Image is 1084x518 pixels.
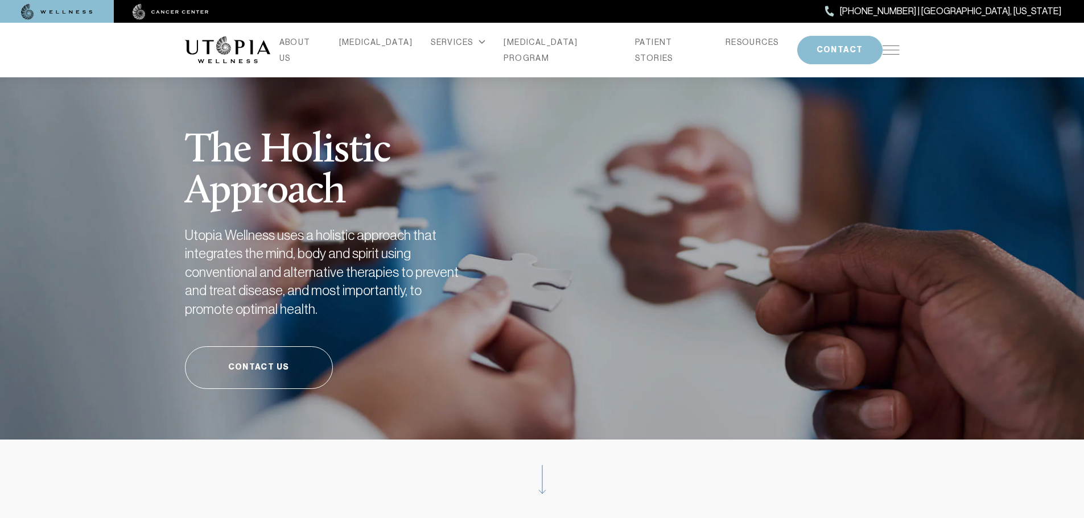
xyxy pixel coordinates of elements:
div: SERVICES [431,34,485,50]
a: ABOUT US [279,34,321,66]
img: icon-hamburger [883,45,900,55]
button: CONTACT [797,36,883,64]
a: [MEDICAL_DATA] [339,34,413,50]
a: [PHONE_NUMBER] | [GEOGRAPHIC_DATA], [US_STATE] [825,4,1061,19]
h2: Utopia Wellness uses a holistic approach that integrates the mind, body and spirit using conventi... [185,226,469,319]
a: Contact Us [185,346,333,389]
h1: The Holistic Approach [185,102,521,213]
a: PATIENT STORIES [635,34,707,66]
img: logo [185,36,270,64]
img: cancer center [133,4,209,20]
a: [MEDICAL_DATA] PROGRAM [504,34,617,66]
img: wellness [21,4,93,20]
a: RESOURCES [726,34,779,50]
span: [PHONE_NUMBER] | [GEOGRAPHIC_DATA], [US_STATE] [840,4,1061,19]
